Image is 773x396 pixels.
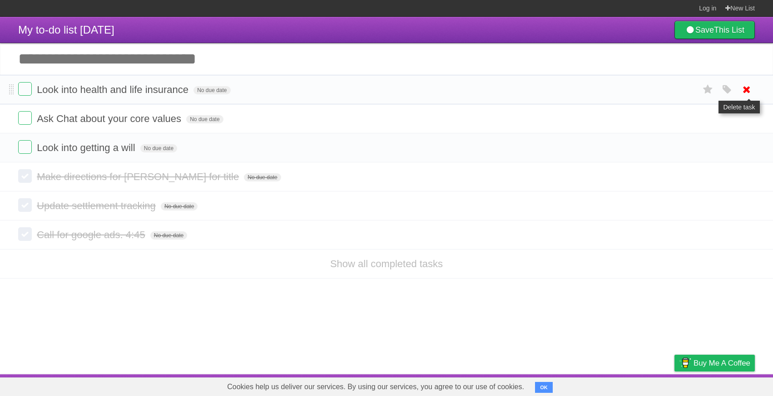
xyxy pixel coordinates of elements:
[193,86,230,94] span: No due date
[37,229,148,240] span: Call for google ads. 4:45
[18,111,32,125] label: Done
[140,144,177,152] span: No due date
[674,355,755,372] a: Buy me a coffee
[699,82,717,97] label: Star task
[37,84,191,95] span: Look into health and life insurance
[674,21,755,39] a: SaveThis List
[18,169,32,183] label: Done
[18,198,32,212] label: Done
[37,113,183,124] span: Ask Chat about your core values
[554,376,573,394] a: About
[18,24,114,36] span: My to-do list [DATE]
[18,227,32,241] label: Done
[714,25,744,34] b: This List
[186,115,223,123] span: No due date
[679,355,691,371] img: Buy me a coffee
[698,376,755,394] a: Suggest a feature
[37,171,241,182] span: Make directions for [PERSON_NAME] for title
[694,355,750,371] span: Buy me a coffee
[244,173,281,181] span: No due date
[150,231,187,240] span: No due date
[18,82,32,96] label: Done
[37,142,137,153] span: Look into getting a will
[584,376,620,394] a: Developers
[161,202,198,210] span: No due date
[218,378,533,396] span: Cookies help us deliver our services. By using our services, you agree to our use of cookies.
[535,382,553,393] button: OK
[18,140,32,154] label: Done
[37,200,158,211] span: Update settlement tracking
[663,376,686,394] a: Privacy
[330,258,443,269] a: Show all completed tasks
[632,376,652,394] a: Terms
